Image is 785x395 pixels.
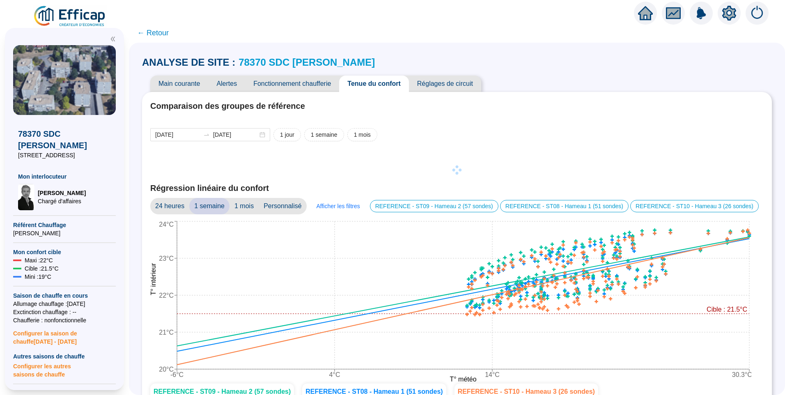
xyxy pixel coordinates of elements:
[370,200,498,212] div: REFERENCE - ST09 - Hameau 2 (57 sondes)
[150,182,764,194] h4: Régression linéaire du confort
[18,184,34,210] img: Chargé d'affaires
[245,76,339,92] span: Fonctionnement chaufferie
[485,371,500,378] tspan: 14°C
[137,27,169,39] span: ← Retour
[347,128,377,141] button: 1 mois
[316,202,360,211] span: Afficher les filtres
[159,366,174,373] tspan: 20°C
[110,36,116,42] span: double-left
[304,128,344,141] button: 1 semaine
[203,131,210,138] span: swap-right
[13,300,116,308] span: Allumage chauffage : [DATE]
[33,5,107,28] img: efficap energie logo
[690,2,713,25] img: alerts
[159,292,174,299] tspan: 22°C
[732,371,752,378] tspan: 30.3°C
[450,376,476,383] tspan: T° météo
[142,56,235,69] span: ANALYSE DE SITE :
[409,76,481,92] span: Réglages de circuit
[18,172,111,181] span: Mon interlocuteur
[38,189,86,197] span: [PERSON_NAME]
[38,197,86,205] span: Chargé d'affaires
[630,200,759,212] div: REFERENCE - ST10 - Hameau 3 (26 sondes)
[722,6,737,21] span: setting
[13,308,116,316] span: Exctinction chauffage : --
[203,131,210,138] span: to
[150,76,208,92] span: Main courante
[25,273,51,281] span: Mini : 19 °C
[208,76,245,92] span: Alertes
[155,131,200,139] input: Date de début
[25,264,59,273] span: Cible : 21.5 °C
[159,329,174,336] tspan: 21°C
[746,2,769,25] img: alerts
[280,131,294,139] span: 1 jour
[500,200,629,212] div: REFERENCE - ST08 - Hameau 1 (51 sondes)
[13,248,116,256] span: Mon confort cible
[707,306,747,313] tspan: Cible : 21.5°C
[150,198,189,214] span: 24 heures
[230,198,259,214] span: 1 mois
[311,131,337,139] span: 1 semaine
[170,371,184,378] tspan: -6°C
[189,198,230,214] span: 1 semaine
[13,221,116,229] span: Référent Chauffage
[159,221,174,228] tspan: 24°C
[259,198,307,214] span: Personnalisé
[310,200,366,213] button: Afficher les filtres
[13,324,116,346] span: Configurer la saison de chauffe [DATE] - [DATE]
[13,352,116,361] span: Autres saisons de chauffe
[13,229,116,237] span: [PERSON_NAME]
[239,57,375,68] a: 78370 SDC [PERSON_NAME]
[25,256,53,264] span: Maxi : 22 °C
[150,100,764,112] h4: Comparaison des groupes de référence
[354,131,371,139] span: 1 mois
[638,6,653,21] span: home
[329,371,340,378] tspan: 4°C
[273,128,301,141] button: 1 jour
[213,131,258,139] input: Date de fin
[18,128,111,151] span: 78370 SDC [PERSON_NAME]
[13,316,116,324] span: Chaufferie : non fonctionnelle
[18,151,111,159] span: [STREET_ADDRESS]
[339,76,409,92] span: Tenue du confort
[666,6,681,21] span: fund
[13,361,116,379] span: Configurer les autres saisons de chauffe
[159,255,174,262] tspan: 23°C
[13,292,116,300] span: Saison de chauffe en cours
[150,263,157,295] tspan: T° intérieur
